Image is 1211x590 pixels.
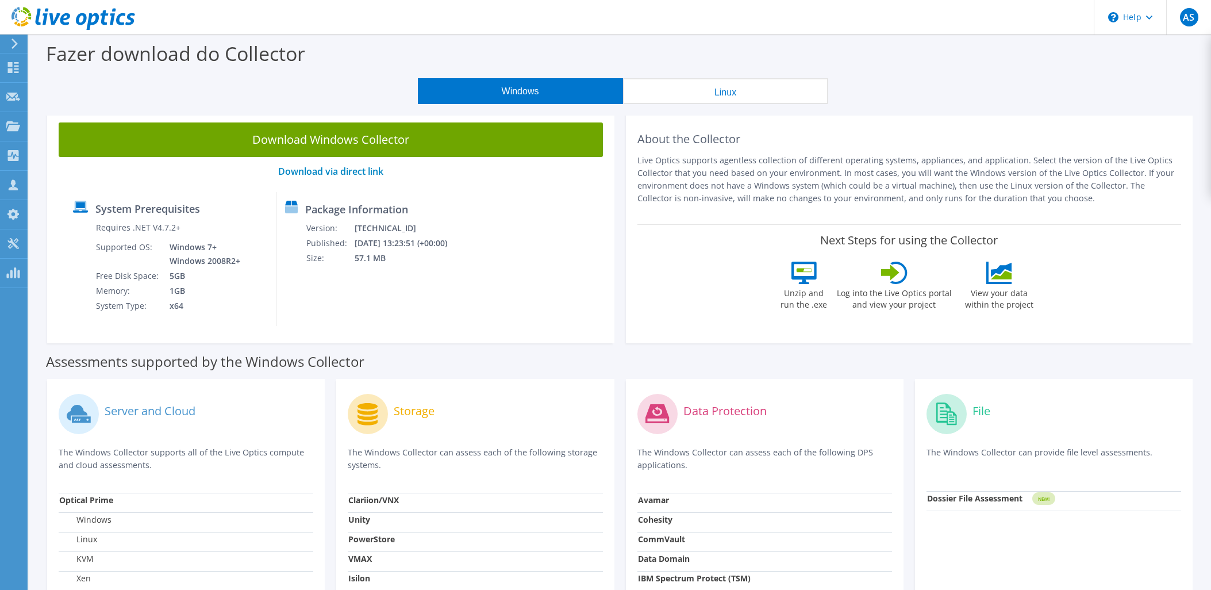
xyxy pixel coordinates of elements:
[418,78,623,104] button: Windows
[637,132,1182,146] h2: About the Collector
[1108,12,1118,22] svg: \n
[354,221,462,236] td: [TECHNICAL_ID]
[161,240,243,269] td: Windows 7+ Windows 2008R2+
[638,534,685,545] strong: CommVault
[59,553,94,565] label: KVM
[348,553,372,564] strong: VMAX
[638,553,690,564] strong: Data Domain
[927,493,1022,504] strong: Dossier File Assessment
[926,446,1181,470] p: The Windows Collector can provide file level assessments.
[394,405,435,417] label: Storage
[95,269,161,283] td: Free Disk Space:
[95,283,161,298] td: Memory:
[348,573,370,584] strong: Isilon
[59,534,97,545] label: Linux
[305,204,408,215] label: Package Information
[161,283,243,298] td: 1GB
[820,233,998,247] label: Next Steps for using the Collector
[348,514,370,525] strong: Unity
[623,78,828,104] button: Linux
[306,221,354,236] td: Version:
[1037,496,1049,502] tspan: NEW!
[306,251,354,266] td: Size:
[637,446,892,472] p: The Windows Collector can assess each of the following DPS applications.
[59,122,603,157] a: Download Windows Collector
[95,203,200,214] label: System Prerequisites
[778,284,831,311] label: Unzip and run the .exe
[354,251,462,266] td: 57.1 MB
[161,298,243,313] td: x64
[278,165,383,178] a: Download via direct link
[46,40,305,67] label: Fazer download do Collector
[637,154,1182,205] p: Live Optics supports agentless collection of different operating systems, appliances, and applica...
[306,236,354,251] td: Published:
[95,240,161,269] td: Supported OS:
[161,269,243,283] td: 5GB
[958,284,1041,311] label: View your data within the project
[638,573,751,584] strong: IBM Spectrum Protect (TSM)
[354,236,462,251] td: [DATE] 13:23:51 (+00:00)
[348,446,602,472] p: The Windows Collector can assess each of the following storage systems.
[105,405,195,417] label: Server and Cloud
[683,405,767,417] label: Data Protection
[59,446,313,472] p: The Windows Collector supports all of the Live Optics compute and cloud assessments.
[348,495,399,505] strong: Clariion/VNX
[59,573,91,584] label: Xen
[96,222,180,233] label: Requires .NET V4.7.2+
[638,514,672,525] strong: Cohesity
[836,284,952,311] label: Log into the Live Optics portal and view your project
[59,514,112,526] label: Windows
[348,534,395,545] strong: PowerStore
[59,495,113,505] strong: Optical Prime
[638,495,669,505] strong: Avamar
[1180,8,1198,26] span: AS
[46,356,364,367] label: Assessments supported by the Windows Collector
[972,405,990,417] label: File
[95,298,161,313] td: System Type:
